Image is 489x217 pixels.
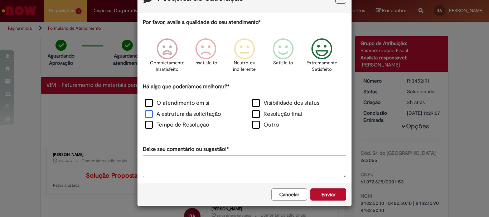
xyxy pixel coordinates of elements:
[232,60,257,73] p: Neutro ou indiferente
[145,99,209,107] label: O atendimento em si
[143,19,261,26] label: Por favor, avalie a qualidade do seu atendimento*
[143,146,229,153] label: Deixe seu comentário ou sugestão!*
[150,60,184,73] p: Completamente Insatisfeito
[252,121,279,129] label: Outro
[145,110,221,118] label: A estrutura da solicitação
[145,121,209,129] label: Tempo de Resolução
[306,60,337,73] p: Extremamente Satisfeito
[252,99,319,107] label: Visibilidade dos status
[149,33,185,82] div: Completamente Insatisfeito
[194,60,217,66] p: Insatisfeito
[188,33,224,82] div: Insatisfeito
[273,60,293,66] p: Satisfeito
[226,33,263,82] div: Neutro ou indiferente
[265,33,301,82] div: Satisfeito
[271,188,307,201] button: Cancelar
[304,33,340,82] div: Extremamente Satisfeito
[252,110,302,118] label: Resolução final
[143,83,346,131] div: Há algo que poderíamos melhorar?*
[310,188,346,201] button: Enviar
